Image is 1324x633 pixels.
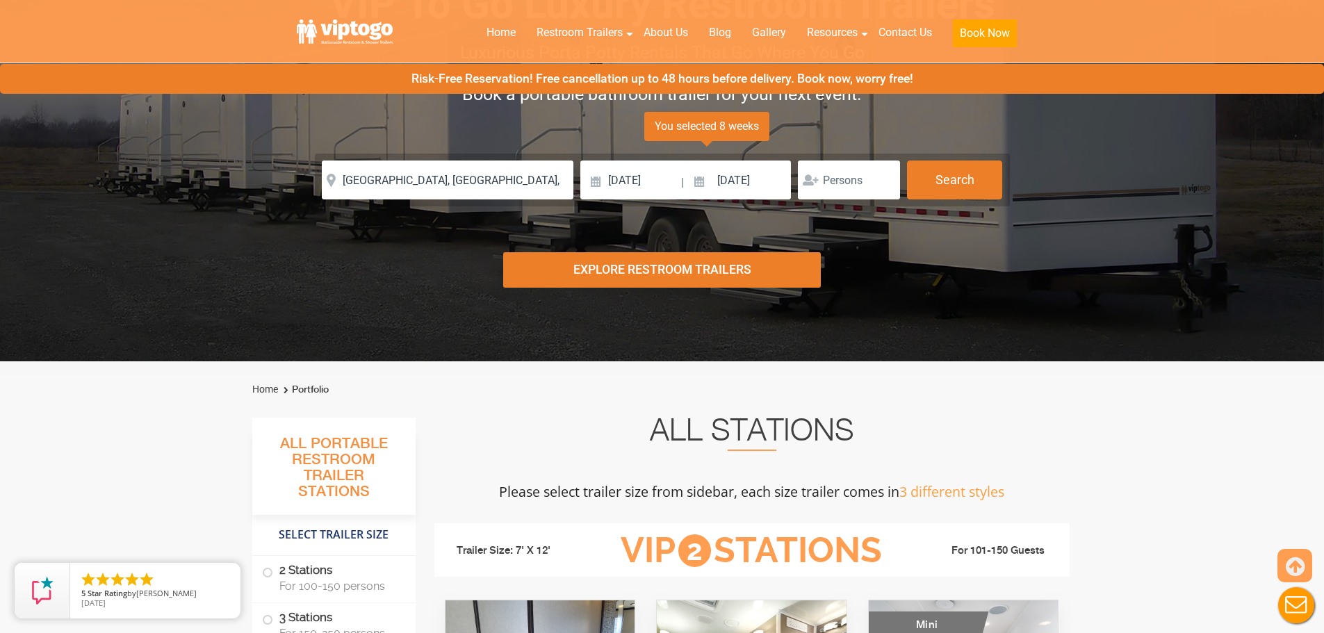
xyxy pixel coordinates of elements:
div: Explore Restroom Trailers [503,252,821,288]
li:  [138,571,155,588]
li: Trailer Size: 7' X 12' [444,530,600,572]
input: Pickup [686,161,792,199]
h3: VIP Stations [599,532,904,570]
li: For 101-150 Guests [904,543,1060,559]
span: You selected 8 weeks [644,112,769,141]
a: Resources [796,17,868,48]
input: Persons [798,161,900,199]
span: by [81,589,229,599]
span: | [681,161,684,205]
button: Live Chat [1268,577,1324,633]
a: Blog [698,17,742,48]
a: Book Now [942,17,1027,56]
a: Contact Us [868,17,942,48]
a: Home [476,17,526,48]
span: For 100-150 persons [279,579,399,593]
p: Please select trailer size from sidebar, each size trailer comes in [434,478,1070,505]
input: Delivery [580,161,680,199]
span: 2 [678,534,711,567]
button: Book Now [953,19,1017,47]
li: Portfolio [280,381,329,398]
h4: Select Trailer Size [252,522,416,548]
li:  [80,571,97,588]
span: 3 different styles [899,482,1004,501]
input: Where do you need your restroom? [322,161,573,199]
h3: All Portable Restroom Trailer Stations [252,431,416,515]
a: Home [252,384,278,395]
li:  [95,571,111,588]
img: Review Rating [28,577,56,605]
span: [PERSON_NAME] [136,588,197,598]
span: 5 [81,588,85,598]
span: Star Rating [88,588,127,598]
a: Gallery [742,17,796,48]
button: Search [907,161,1002,199]
li:  [124,571,140,588]
span: [DATE] [81,598,106,608]
li:  [109,571,126,588]
a: Restroom Trailers [526,17,633,48]
a: About Us [633,17,698,48]
label: 2 Stations [262,556,406,599]
h2: All Stations [434,418,1070,451]
span: Book a portable bathroom trailer for your next event. [462,84,862,104]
